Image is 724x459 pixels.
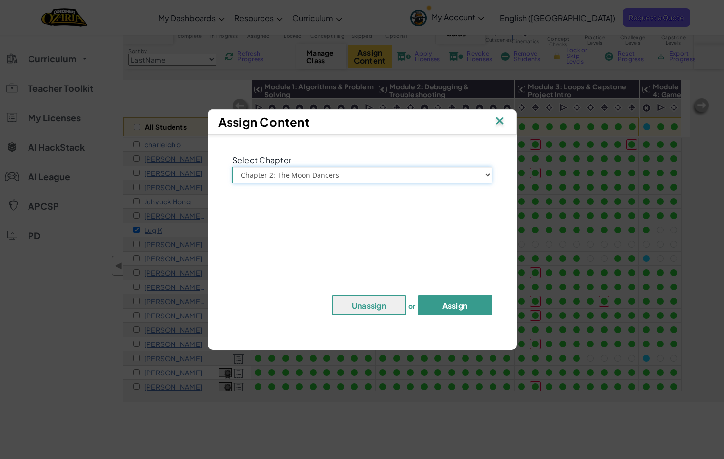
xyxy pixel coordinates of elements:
button: Assign [418,295,492,315]
span: Select Chapter [232,155,291,165]
span: or [408,301,416,310]
button: Unassign [332,295,406,315]
span: Assign Content [218,115,310,129]
img: IconClose.svg [493,115,506,129]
